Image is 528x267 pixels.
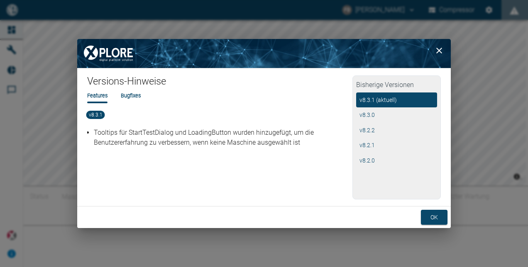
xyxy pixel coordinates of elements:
img: background image [77,39,451,68]
li: Features [87,92,108,100]
button: v8.2.0 [356,153,437,168]
li: Bugfixes [121,92,141,100]
button: v8.3.0 [356,107,437,123]
button: v8.2.2 [356,123,437,138]
p: Tooltips für StartTestDialog und LoadingButton wurden hinzugefügt, um die Benutzererfahrung zu ve... [94,128,350,148]
h2: Bisherige Versionen [356,79,437,92]
button: ok [421,210,447,225]
h1: Versions-Hinweise [87,75,352,92]
img: XPLORE Logo [77,39,139,68]
button: close [431,42,447,59]
span: v8.3.1 [86,111,105,119]
button: v8.3.1 (aktuell) [356,92,437,108]
button: v8.2.1 [356,138,437,153]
